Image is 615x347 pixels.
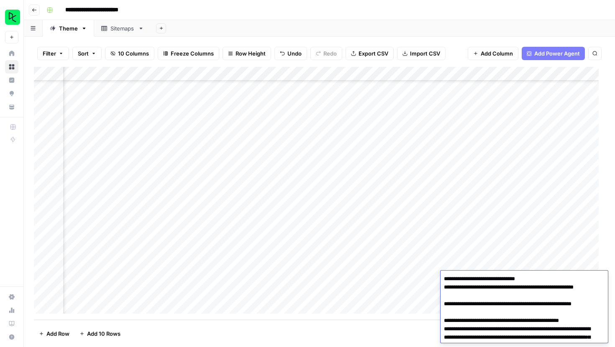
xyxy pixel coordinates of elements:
span: Add 10 Rows [87,329,120,338]
button: Add Row [34,327,74,340]
span: 10 Columns [118,49,149,58]
div: Sitemaps [110,24,135,33]
button: Row Height [223,47,271,60]
a: Home [5,47,18,60]
button: Workspace: DataCamp [5,7,18,28]
a: Settings [5,290,18,304]
a: Your Data [5,100,18,114]
button: Import CSV [397,47,446,60]
span: Filter [43,49,56,58]
a: Browse [5,60,18,73]
a: Sitemaps [94,20,151,37]
span: Add Row [46,329,69,338]
span: Add Column [481,49,513,58]
a: Theme [43,20,94,37]
a: Insights [5,73,18,87]
span: Redo [323,49,337,58]
button: Undo [274,47,307,60]
button: Sort [72,47,102,60]
span: Add Power Agent [534,49,580,58]
img: DataCamp Logo [5,10,20,25]
button: Freeze Columns [158,47,219,60]
span: Row Height [236,49,266,58]
button: Help + Support [5,330,18,344]
button: Filter [37,47,69,60]
button: Add Column [468,47,518,60]
button: Add 10 Rows [74,327,126,340]
a: Learning Hub [5,317,18,330]
a: Usage [5,304,18,317]
button: 10 Columns [105,47,154,60]
span: Freeze Columns [171,49,214,58]
button: Add Power Agent [522,47,585,60]
span: Undo [287,49,302,58]
span: Import CSV [410,49,440,58]
a: Opportunities [5,87,18,100]
button: Redo [310,47,342,60]
span: Sort [78,49,89,58]
button: Export CSV [346,47,394,60]
span: Export CSV [359,49,388,58]
div: Theme [59,24,78,33]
